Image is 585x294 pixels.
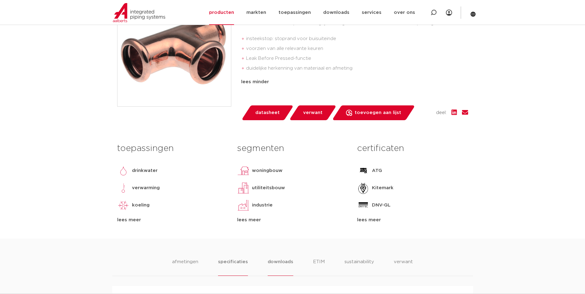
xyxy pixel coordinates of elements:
[241,78,468,86] div: lees minder
[372,184,393,192] p: Kitemark
[132,167,158,174] p: drinkwater
[355,108,401,118] span: toevoegen aan lijst
[237,216,348,224] div: lees meer
[252,184,285,192] p: utiliteitsbouw
[246,54,468,63] li: Leak Before Pressed-functie
[117,142,228,155] h3: toepassingen
[289,105,336,120] a: verwant
[246,63,468,73] li: duidelijke herkenning van materiaal en afmeting
[357,216,468,224] div: lees meer
[372,167,382,174] p: ATG
[237,165,249,177] img: woningbouw
[357,199,369,211] img: DNV-GL
[117,165,130,177] img: drinkwater
[357,182,369,194] img: Kitemark
[394,258,413,276] li: verwant
[132,184,160,192] p: verwarming
[344,258,374,276] li: sustainability
[237,182,249,194] img: utiliteitsbouw
[372,202,390,209] p: DNV-GL
[117,216,228,224] div: lees meer
[246,44,468,54] li: voorzien van alle relevante keuren
[313,258,325,276] li: ETIM
[436,109,447,116] span: deel:
[172,258,198,276] li: afmetingen
[255,108,280,118] span: datasheet
[117,199,130,211] img: koeling
[237,142,348,155] h3: segmenten
[237,199,249,211] img: industrie
[268,258,293,276] li: downloads
[252,202,273,209] p: industrie
[252,167,282,174] p: woningbouw
[246,34,468,44] li: insteekstop: stoprand voor buisuiteinde
[357,142,468,155] h3: certificaten
[303,108,323,118] span: verwant
[117,182,130,194] img: verwarming
[357,165,369,177] img: ATG
[132,202,150,209] p: koeling
[218,258,248,276] li: specificaties
[241,105,294,120] a: datasheet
